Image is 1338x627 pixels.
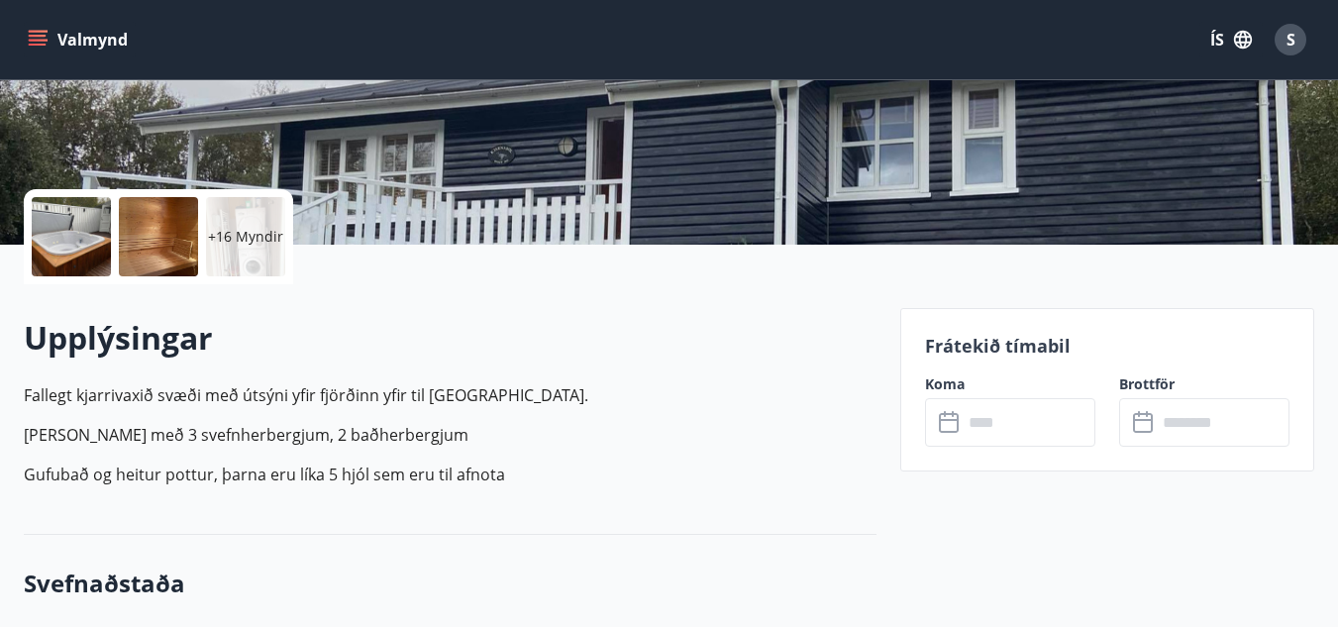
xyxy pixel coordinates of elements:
button: S [1267,16,1314,63]
label: Brottför [1119,374,1289,394]
p: Gufubað og heitur pottur, þarna eru líka 5 hjól sem eru til afnota [24,463,876,486]
h3: Svefnaðstaða [24,567,876,600]
p: +16 Myndir [208,227,283,247]
button: ÍS [1199,22,1263,57]
label: Koma [925,374,1095,394]
button: menu [24,22,136,57]
h2: Upplýsingar [24,316,876,360]
p: [PERSON_NAME] með 3 svefnherbergjum, 2 baðherbergjum [24,423,876,447]
p: Fallegt kjarrivaxið svæði með útsýni yfir fjörðinn yfir til [GEOGRAPHIC_DATA]. [24,383,876,407]
span: S [1287,29,1295,51]
p: Frátekið tímabil [925,333,1289,359]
